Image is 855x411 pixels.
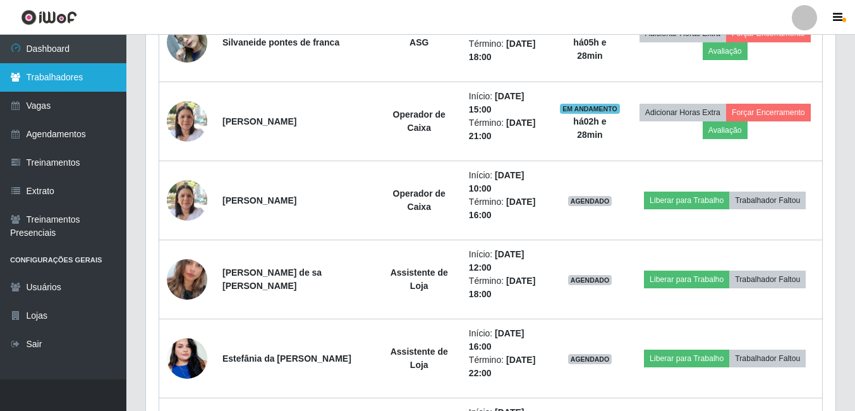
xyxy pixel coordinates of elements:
strong: Assistente de Loja [391,267,448,291]
strong: Operador de Caixa [393,109,446,133]
img: CoreUI Logo [21,9,77,25]
strong: [PERSON_NAME] [222,195,296,205]
strong: Operador de Caixa [393,188,446,212]
button: Avaliação [703,42,748,60]
li: Início: [469,248,545,274]
strong: há 05 h e 28 min [573,37,606,61]
time: [DATE] 10:00 [469,170,525,193]
button: Trabalhador Faltou [729,350,806,367]
button: Liberar para Trabalho [644,271,729,288]
li: Término: [469,274,545,301]
button: Adicionar Horas Extra [640,104,726,121]
li: Término: [469,37,545,64]
time: [DATE] 12:00 [469,249,525,273]
img: 1743766773792.jpeg [167,243,207,316]
strong: [PERSON_NAME] [222,116,296,126]
img: 1745451442211.jpeg [167,15,207,69]
button: Trabalhador Faltou [729,271,806,288]
button: Forçar Encerramento [726,104,811,121]
img: 1726671654574.jpeg [167,94,207,148]
button: Trabalhador Faltou [729,192,806,209]
li: Término: [469,116,545,143]
time: [DATE] 16:00 [469,328,525,352]
strong: ASG [409,37,428,47]
span: AGENDADO [568,275,612,285]
time: [DATE] 15:00 [469,91,525,114]
strong: Silvaneide pontes de franca [222,37,339,47]
img: 1726671654574.jpeg [167,173,207,227]
strong: [PERSON_NAME] de sa [PERSON_NAME] [222,267,322,291]
button: Liberar para Trabalho [644,350,729,367]
li: Início: [469,327,545,353]
strong: Assistente de Loja [391,347,448,370]
li: Início: [469,169,545,195]
button: Liberar para Trabalho [644,192,729,209]
span: AGENDADO [568,354,612,364]
button: Avaliação [703,121,748,139]
li: Término: [469,353,545,380]
span: EM ANDAMENTO [560,104,620,114]
img: 1705535567021.jpeg [167,322,207,395]
strong: Estefânia da [PERSON_NAME] [222,353,351,364]
li: Término: [469,195,545,222]
strong: há 02 h e 28 min [573,116,606,140]
span: AGENDADO [568,196,612,206]
li: Início: [469,90,545,116]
